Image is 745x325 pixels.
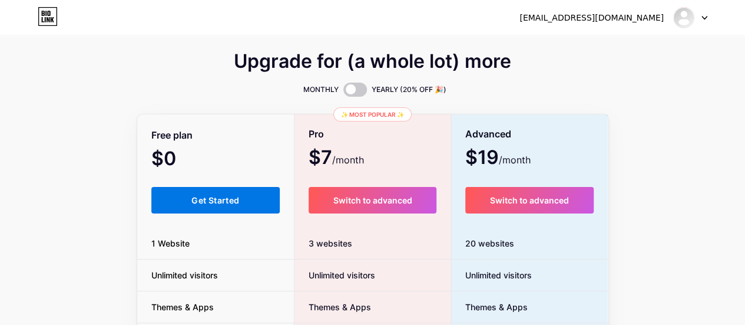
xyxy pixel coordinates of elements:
span: $0 [151,152,208,168]
span: YEARLY (20% OFF 🎉) [372,84,446,96]
span: Unlimited visitors [294,269,375,281]
span: /month [499,153,531,167]
span: Unlimited visitors [451,269,532,281]
div: ✨ Most popular ✨ [333,107,412,122]
span: Advanced [465,124,511,145]
span: $19 [465,150,531,167]
span: Pro [309,124,324,145]
span: Unlimited visitors [137,269,232,281]
span: /month [332,153,364,167]
span: Switch to advanced [490,195,569,205]
span: Themes & Apps [294,301,371,313]
span: 1 Website [137,237,204,250]
div: [EMAIL_ADDRESS][DOMAIN_NAME] [519,12,664,24]
button: Get Started [151,187,280,214]
span: Themes & Apps [137,301,228,313]
span: MONTHLY [303,84,339,96]
button: Switch to advanced [309,187,436,214]
span: Switch to advanced [333,195,412,205]
img: gulbhaharjutti [673,6,695,29]
div: 20 websites [451,228,608,260]
button: Switch to advanced [465,187,594,214]
span: Themes & Apps [451,301,528,313]
div: 3 websites [294,228,451,260]
span: Upgrade for (a whole lot) more [234,54,511,68]
span: Free plan [151,125,193,146]
span: Get Started [191,195,239,205]
span: $7 [309,150,364,167]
